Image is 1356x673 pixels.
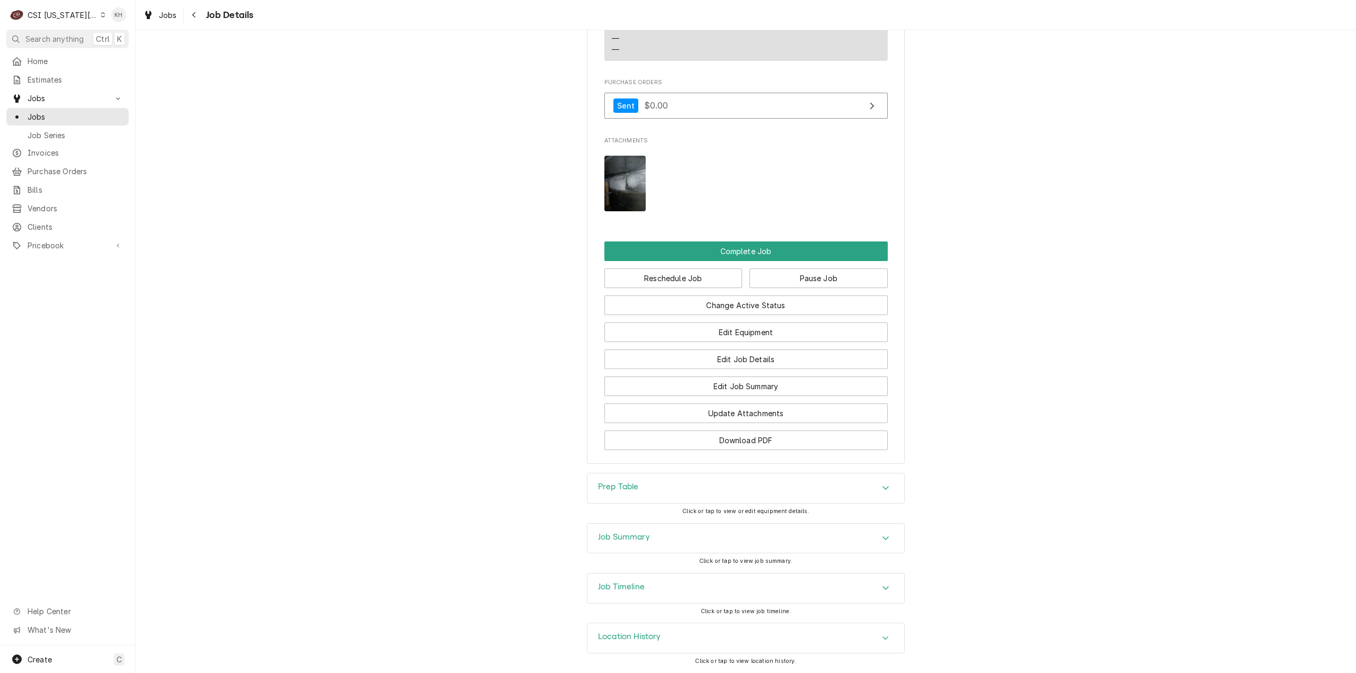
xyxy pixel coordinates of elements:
a: Go to Jobs [6,89,129,107]
span: Clients [28,221,123,232]
button: Accordion Details Expand Trigger [587,573,904,603]
div: Button Group Row [604,423,888,450]
div: C [10,7,24,22]
button: Complete Job [604,241,888,261]
div: CSI Kansas City's Avatar [10,7,24,22]
span: Help Center [28,606,122,617]
div: Button Group Row [604,315,888,342]
div: Sent [613,98,639,113]
span: Bills [28,184,123,195]
span: C [117,654,122,665]
h3: Prep Table [598,482,639,492]
span: Click or tap to view location history. [695,658,796,665]
button: Navigate back [186,6,203,23]
span: Jobs [159,10,177,21]
div: Purchase Orders [604,78,888,124]
div: — [612,33,619,44]
button: Download PDF [604,430,888,450]
div: Accordion Header [587,524,904,553]
span: What's New [28,624,122,635]
a: View Purchase Order [604,93,888,119]
a: Bills [6,181,129,199]
span: Click or tap to view job timeline. [701,608,791,615]
button: Accordion Details Expand Trigger [587,473,904,503]
button: Accordion Details Expand Trigger [587,623,904,653]
div: Button Group Row [604,342,888,369]
span: Click or tap to view or edit equipment details. [682,508,809,515]
div: Button Group [604,241,888,450]
span: Purchase Orders [28,166,123,177]
span: Purchase Orders [604,78,888,87]
div: Job Summary [587,523,905,554]
a: Go to What's New [6,621,129,639]
span: $0.00 [644,100,668,111]
a: Vendors [6,200,129,217]
img: DkNJMUdpRGm8HDZ5G1XS [604,156,646,211]
button: Edit Job Summary [604,376,888,396]
span: Search anything [25,33,84,44]
a: Jobs [6,108,129,125]
span: Vendors [28,203,123,214]
a: Clients [6,218,129,236]
div: Location History [587,623,905,653]
h3: Job Summary [598,532,650,542]
button: Search anythingCtrlK [6,30,129,48]
span: Pricebook [28,240,108,251]
a: Invoices [6,144,129,161]
button: Update Attachments [604,403,888,423]
div: Reminders [612,23,647,55]
button: Accordion Details Expand Trigger [587,524,904,553]
a: Home [6,52,129,70]
div: Attachments [604,137,888,219]
h3: Job Timeline [598,582,645,592]
a: Estimates [6,71,129,88]
div: CSI [US_STATE][GEOGRAPHIC_DATA] [28,10,97,21]
span: Jobs [28,93,108,104]
div: Kelsey Hetlage's Avatar [111,7,126,22]
div: Button Group Row [604,369,888,396]
h3: Location History [598,632,661,642]
span: Job Series [28,130,123,141]
button: Edit Equipment [604,322,888,342]
div: Accordion Header [587,573,904,603]
button: Edit Job Details [604,349,888,369]
span: Click or tap to view job summary. [699,558,792,564]
span: Estimates [28,74,123,85]
div: KH [111,7,126,22]
span: Create [28,655,52,664]
button: Reschedule Job [604,268,743,288]
a: Go to Help Center [6,603,129,620]
span: Invoices [28,147,123,158]
div: Button Group Row [604,288,888,315]
div: Button Group Row [604,396,888,423]
div: Button Group Row [604,241,888,261]
span: K [117,33,122,44]
div: Accordion Header [587,473,904,503]
div: Job Timeline [587,573,905,604]
a: Go to Pricebook [6,237,129,254]
div: Button Group Row [604,261,888,288]
span: Home [28,56,123,67]
span: Attachments [604,147,888,220]
div: — [612,44,619,55]
button: Change Active Status [604,295,888,315]
div: Prep Table [587,473,905,504]
span: Job Details [203,8,254,22]
span: Attachments [604,137,888,145]
span: Ctrl [96,33,110,44]
a: Purchase Orders [6,163,129,180]
a: Job Series [6,127,129,144]
span: Jobs [28,111,123,122]
a: Jobs [139,6,181,24]
div: Accordion Header [587,623,904,653]
button: Pause Job [750,268,888,288]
